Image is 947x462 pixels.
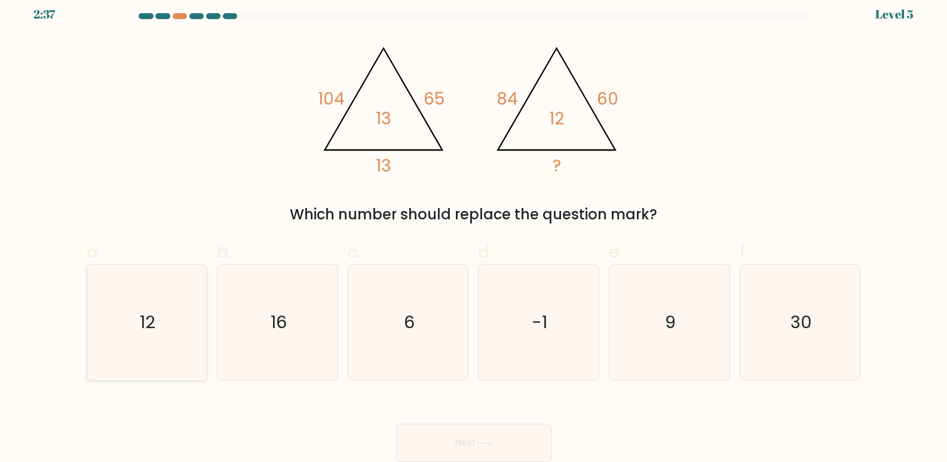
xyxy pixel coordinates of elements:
[553,154,561,178] tspan: ?
[404,311,415,335] text: 6
[497,87,518,111] tspan: 84
[396,424,551,462] button: Next
[140,311,156,335] text: 12
[609,240,622,264] span: e.
[424,87,445,111] tspan: 65
[597,87,618,111] tspan: 60
[549,107,564,130] tspan: 12
[217,240,231,264] span: b.
[532,311,548,335] text: -1
[478,240,492,264] span: d.
[87,240,101,264] span: a.
[348,240,361,264] span: c.
[790,311,812,335] text: 30
[318,87,345,111] tspan: 104
[376,154,391,178] tspan: 13
[271,311,287,335] text: 16
[376,107,391,130] tspan: 13
[665,311,676,335] text: 9
[875,5,914,23] div: Level 5
[94,204,854,225] div: Which number should replace the question mark?
[33,5,55,23] div: 2:37
[740,240,748,264] span: f.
